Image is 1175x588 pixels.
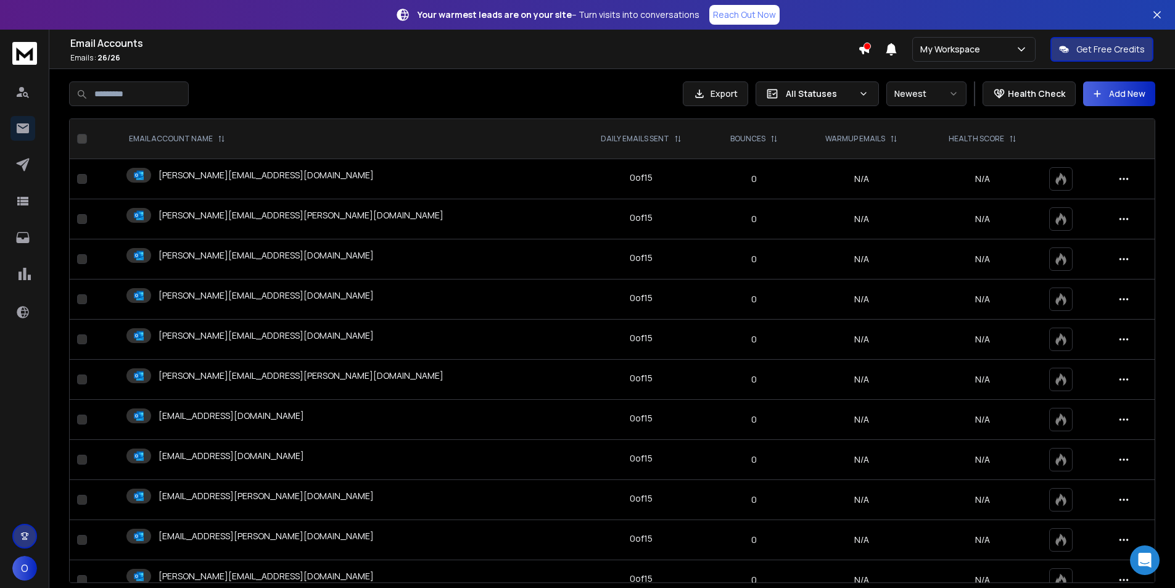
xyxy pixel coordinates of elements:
[799,320,923,360] td: N/A
[1083,81,1155,106] button: Add New
[12,556,37,581] button: O
[931,333,1034,346] p: N/A
[799,440,923,480] td: N/A
[630,172,653,184] div: 0 of 15
[931,413,1034,426] p: N/A
[799,400,923,440] td: N/A
[159,329,374,342] p: [PERSON_NAME][EMAIL_ADDRESS][DOMAIN_NAME]
[716,333,792,346] p: 0
[159,169,374,181] p: [PERSON_NAME][EMAIL_ADDRESS][DOMAIN_NAME]
[983,81,1076,106] button: Health Check
[630,492,653,505] div: 0 of 15
[716,173,792,185] p: 0
[931,453,1034,466] p: N/A
[716,413,792,426] p: 0
[1050,37,1153,62] button: Get Free Credits
[70,36,858,51] h1: Email Accounts
[630,412,653,424] div: 0 of 15
[799,360,923,400] td: N/A
[713,9,776,21] p: Reach Out Now
[716,253,792,265] p: 0
[159,410,304,422] p: [EMAIL_ADDRESS][DOMAIN_NAME]
[159,370,443,382] p: [PERSON_NAME][EMAIL_ADDRESS][PERSON_NAME][DOMAIN_NAME]
[920,43,985,56] p: My Workspace
[1008,88,1065,100] p: Health Check
[931,373,1034,386] p: N/A
[418,9,572,20] strong: Your warmest leads are on your site
[709,5,780,25] a: Reach Out Now
[630,292,653,304] div: 0 of 15
[601,134,669,144] p: DAILY EMAILS SENT
[931,213,1034,225] p: N/A
[730,134,765,144] p: BOUNCES
[931,293,1034,305] p: N/A
[12,42,37,65] img: logo
[799,280,923,320] td: N/A
[799,159,923,199] td: N/A
[931,534,1034,546] p: N/A
[799,239,923,280] td: N/A
[159,289,374,302] p: [PERSON_NAME][EMAIL_ADDRESS][DOMAIN_NAME]
[799,199,923,239] td: N/A
[716,453,792,466] p: 0
[630,532,653,545] div: 0 of 15
[716,574,792,586] p: 0
[799,520,923,560] td: N/A
[716,373,792,386] p: 0
[799,480,923,520] td: N/A
[418,9,699,21] p: – Turn visits into conversations
[825,134,885,144] p: WARMUP EMAILS
[931,253,1034,265] p: N/A
[630,332,653,344] div: 0 of 15
[159,570,374,582] p: [PERSON_NAME][EMAIL_ADDRESS][DOMAIN_NAME]
[630,372,653,384] div: 0 of 15
[716,213,792,225] p: 0
[97,52,120,63] span: 26 / 26
[630,252,653,264] div: 0 of 15
[683,81,748,106] button: Export
[786,88,854,100] p: All Statuses
[716,293,792,305] p: 0
[630,573,653,585] div: 0 of 15
[1130,545,1160,575] div: Open Intercom Messenger
[129,134,225,144] div: EMAIL ACCOUNT NAME
[159,530,374,542] p: [EMAIL_ADDRESS][PERSON_NAME][DOMAIN_NAME]
[931,574,1034,586] p: N/A
[716,534,792,546] p: 0
[1076,43,1145,56] p: Get Free Credits
[630,212,653,224] div: 0 of 15
[949,134,1004,144] p: HEALTH SCORE
[159,450,304,462] p: [EMAIL_ADDRESS][DOMAIN_NAME]
[886,81,967,106] button: Newest
[159,209,443,222] p: [PERSON_NAME][EMAIL_ADDRESS][PERSON_NAME][DOMAIN_NAME]
[70,53,858,63] p: Emails :
[931,173,1034,185] p: N/A
[159,249,374,262] p: [PERSON_NAME][EMAIL_ADDRESS][DOMAIN_NAME]
[159,490,374,502] p: [EMAIL_ADDRESS][PERSON_NAME][DOMAIN_NAME]
[630,452,653,465] div: 0 of 15
[716,494,792,506] p: 0
[931,494,1034,506] p: N/A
